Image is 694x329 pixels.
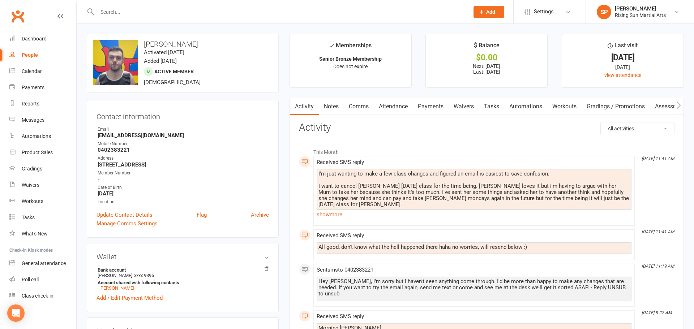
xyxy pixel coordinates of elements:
[97,294,163,302] a: Add / Edit Payment Method
[319,98,344,115] a: Notes
[374,98,413,115] a: Attendance
[22,293,53,299] div: Class check-in
[98,280,265,285] strong: Account shared with following contacts
[22,166,42,172] div: Gradings
[299,144,674,156] li: This Month
[98,267,265,273] strong: Bank account
[251,211,269,219] a: Archive
[9,144,76,161] a: Product Sales
[9,161,76,177] a: Gradings
[474,41,500,54] div: $ Balance
[9,79,76,96] a: Payments
[9,63,76,79] a: Calendar
[98,190,269,197] strong: [DATE]
[9,128,76,144] a: Automations
[319,56,382,62] strong: Senior Bronze Membership
[9,209,76,226] a: Tasks
[22,260,66,266] div: General attendance
[317,267,373,273] span: Sent sms to 0402383221
[134,273,154,278] span: xxxx 9395
[318,278,630,297] div: Hey [PERSON_NAME], I'm sorry but I haven't seen anything come through. I'd be more than happy to ...
[98,132,269,139] strong: [EMAIL_ADDRESS][DOMAIN_NAME]
[99,285,134,291] a: [PERSON_NAME]
[98,140,269,147] div: Mobile Number
[317,159,631,165] div: Received SMS reply
[98,176,269,182] strong: -
[144,49,184,56] time: Activated [DATE]
[615,5,666,12] div: [PERSON_NAME]
[22,36,47,42] div: Dashboard
[22,117,44,123] div: Messages
[318,171,630,263] div: I'm just wanting to make a few class changes and figured an email is easiest to save confusion. I...
[413,98,449,115] a: Payments
[93,40,138,85] img: image1751008202.png
[197,211,207,219] a: Flag
[22,85,44,90] div: Payments
[9,255,76,272] a: General attendance kiosk mode
[22,231,48,237] div: What's New
[9,47,76,63] a: People
[144,79,201,86] span: [DEMOGRAPHIC_DATA]
[318,244,630,250] div: All good, don't know what the hell happened there haha no worries, will resend below :)
[97,211,153,219] a: Update Contact Details
[22,101,39,107] div: Reports
[597,5,611,19] div: SP
[449,98,479,115] a: Waivers
[642,156,674,161] i: [DATE] 11:41 AM
[9,193,76,209] a: Workouts
[98,147,269,153] strong: 0402383221
[9,272,76,288] a: Roll call
[299,122,674,133] h3: Activity
[329,42,334,49] i: ✓
[97,253,269,261] h3: Wallet
[317,233,631,239] div: Received SMS reply
[486,9,495,15] span: Add
[547,98,582,115] a: Workouts
[650,98,694,115] a: Assessments
[9,112,76,128] a: Messages
[97,219,158,228] a: Manage Comms Settings
[22,182,39,188] div: Waivers
[22,52,38,58] div: People
[93,40,273,48] h3: [PERSON_NAME]
[95,7,464,17] input: Search...
[642,264,674,269] i: [DATE] 11:19 AM
[290,98,319,115] a: Activity
[7,304,25,322] div: Open Intercom Messenger
[9,96,76,112] a: Reports
[534,4,554,20] span: Settings
[569,63,677,71] div: [DATE]
[432,54,541,61] div: $0.00
[474,6,504,18] button: Add
[333,64,368,69] span: Does not expire
[642,310,672,315] i: [DATE] 8:22 AM
[144,58,177,64] time: Added [DATE]
[22,198,43,204] div: Workouts
[22,133,51,139] div: Automations
[22,68,42,74] div: Calendar
[22,150,53,155] div: Product Sales
[504,98,547,115] a: Automations
[98,161,269,168] strong: [STREET_ADDRESS]
[9,288,76,304] a: Class kiosk mode
[317,209,631,220] a: show more
[9,226,76,242] a: What's New
[22,215,35,220] div: Tasks
[582,98,650,115] a: Gradings / Promotions
[608,41,638,54] div: Last visit
[432,63,541,75] p: Next: [DATE] Last: [DATE]
[317,313,631,320] div: Received SMS reply
[344,98,374,115] a: Comms
[9,177,76,193] a: Waivers
[9,7,27,25] a: Clubworx
[98,155,269,162] div: Address
[98,126,269,133] div: Email
[569,54,677,61] div: [DATE]
[615,12,666,18] div: Rising Sun Martial Arts
[642,229,674,234] i: [DATE] 11:41 AM
[604,72,641,78] a: view attendance
[97,110,269,121] h3: Contact information
[98,184,269,191] div: Date of Birth
[479,98,504,115] a: Tasks
[329,41,372,54] div: Memberships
